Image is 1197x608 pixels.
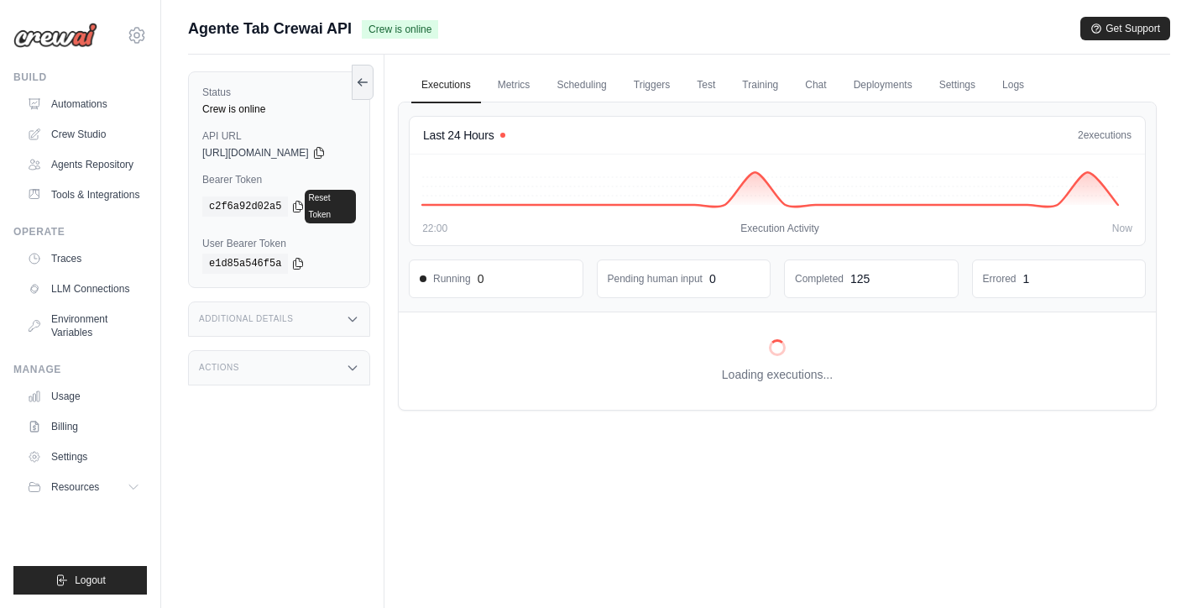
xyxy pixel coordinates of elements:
[20,91,147,118] a: Automations
[20,151,147,178] a: Agents Repository
[687,68,725,103] a: Test
[202,102,356,116] div: Crew is online
[844,68,923,103] a: Deployments
[20,443,147,470] a: Settings
[188,17,352,40] span: Agente Tab Crewai API
[20,181,147,208] a: Tools & Integrations
[740,222,819,235] span: Execution Activity
[423,127,494,144] h4: Last 24 Hours
[13,363,147,376] div: Manage
[20,306,147,346] a: Environment Variables
[202,146,309,160] span: [URL][DOMAIN_NAME]
[488,68,541,103] a: Metrics
[13,71,147,84] div: Build
[199,363,239,373] h3: Actions
[202,237,356,250] label: User Bearer Token
[608,272,703,286] dd: Pending human input
[202,129,356,143] label: API URL
[1080,17,1170,40] button: Get Support
[722,366,833,383] p: Loading executions...
[850,270,870,287] div: 125
[202,173,356,186] label: Bearer Token
[202,197,288,217] code: c2f6a92d02a5
[20,474,147,501] button: Resources
[202,254,288,274] code: e1d85a546f5a
[420,272,471,286] span: Running
[546,68,616,103] a: Scheduling
[1078,129,1084,141] span: 2
[202,86,356,99] label: Status
[20,413,147,440] a: Billing
[20,121,147,148] a: Crew Studio
[13,566,147,595] button: Logout
[1112,222,1132,235] span: Now
[983,272,1017,286] dd: Errored
[411,68,481,103] a: Executions
[20,275,147,302] a: LLM Connections
[795,68,836,103] a: Chat
[20,245,147,272] a: Traces
[422,222,447,235] span: 22:00
[1078,128,1132,142] div: executions
[992,68,1034,103] a: Logs
[624,68,681,103] a: Triggers
[795,272,844,286] dd: Completed
[732,68,788,103] a: Training
[362,20,438,39] span: Crew is online
[199,314,293,324] h3: Additional Details
[929,68,985,103] a: Settings
[305,190,356,223] a: Reset Token
[20,383,147,410] a: Usage
[51,480,99,494] span: Resources
[478,270,484,287] div: 0
[709,270,716,287] div: 0
[13,23,97,48] img: Logo
[1023,270,1030,287] div: 1
[13,225,147,238] div: Operate
[75,574,106,587] span: Logout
